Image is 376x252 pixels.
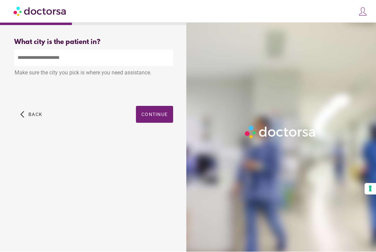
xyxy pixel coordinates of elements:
button: Your consent preferences for tracking technologies [365,183,376,195]
button: arrow_back_ios Back [18,106,45,123]
button: Continue [136,106,173,123]
img: Logo-Doctorsa-trans-White-partial-flat.png [243,124,318,141]
div: Make sure the city you pick is where you need assistance. [14,66,173,81]
span: Back [28,112,42,117]
img: Doctorsa.com [14,4,67,19]
div: What city is the patient in? [14,39,173,46]
span: Continue [141,112,168,117]
img: icons8-customer-100.png [358,7,368,17]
